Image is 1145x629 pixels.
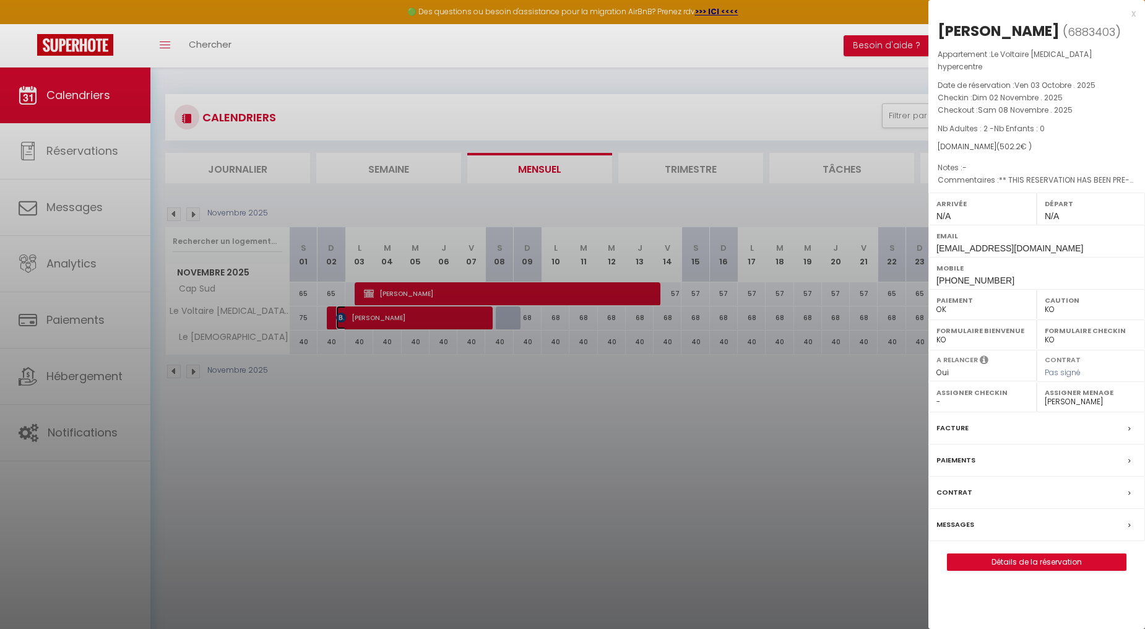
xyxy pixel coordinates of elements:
[936,386,1029,399] label: Assigner Checkin
[936,211,951,221] span: N/A
[994,123,1045,134] span: Nb Enfants : 0
[936,518,974,531] label: Messages
[936,324,1029,337] label: Formulaire Bienvenue
[936,275,1014,285] span: [PHONE_NUMBER]
[972,92,1063,103] span: Dim 02 Novembre . 2025
[936,262,1137,274] label: Mobile
[936,355,978,365] label: A relancer
[938,162,1136,174] p: Notes :
[938,49,1092,72] span: Le Voltaire [MEDICAL_DATA] hypercentre
[1045,386,1137,399] label: Assigner Menage
[936,422,969,435] label: Facture
[938,123,1045,134] span: Nb Adultes : 2 -
[1045,211,1059,221] span: N/A
[1014,80,1095,90] span: Ven 03 Octobre . 2025
[1068,24,1115,40] span: 6883403
[962,162,967,173] span: -
[938,141,1136,153] div: [DOMAIN_NAME]
[936,454,975,467] label: Paiements
[996,141,1032,152] span: ( € )
[938,174,1136,186] p: Commentaires :
[936,243,1083,253] span: [EMAIL_ADDRESS][DOMAIN_NAME]
[1045,367,1081,378] span: Pas signé
[936,230,1137,242] label: Email
[1045,294,1137,306] label: Caution
[980,355,988,368] i: Sélectionner OUI si vous souhaiter envoyer les séquences de messages post-checkout
[936,486,972,499] label: Contrat
[1045,197,1137,210] label: Départ
[1063,23,1121,40] span: ( )
[938,79,1136,92] p: Date de réservation :
[938,104,1136,116] p: Checkout :
[1045,355,1081,363] label: Contrat
[936,197,1029,210] label: Arrivée
[1045,324,1137,337] label: Formulaire Checkin
[978,105,1073,115] span: Sam 08 Novembre . 2025
[938,92,1136,104] p: Checkin :
[928,6,1136,21] div: x
[936,294,1029,306] label: Paiement
[938,48,1136,73] p: Appartement :
[947,553,1126,571] button: Détails de la réservation
[1000,141,1021,152] span: 502.2
[938,21,1060,41] div: [PERSON_NAME]
[948,554,1126,570] a: Détails de la réservation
